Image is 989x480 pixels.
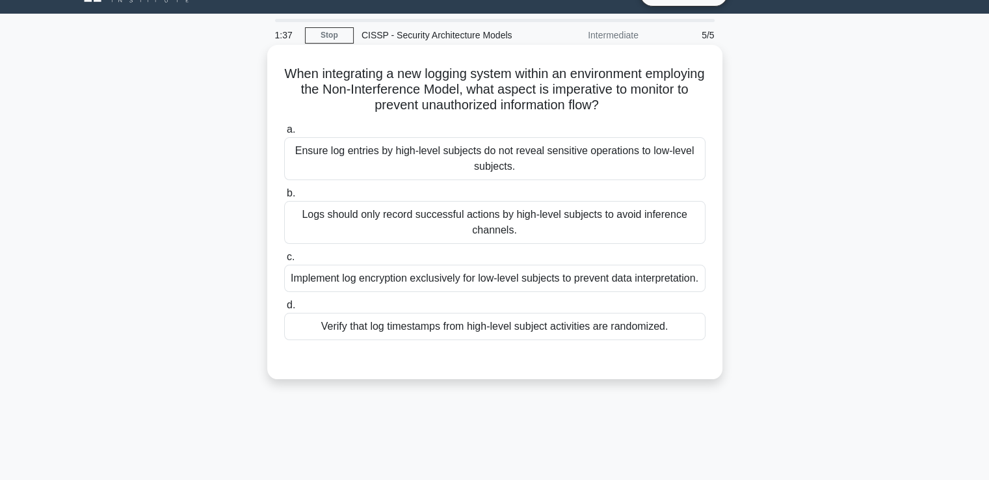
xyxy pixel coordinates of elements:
div: CISSP - Security Architecture Models [354,22,533,48]
div: Ensure log entries by high-level subjects do not reveal sensitive operations to low-level subjects. [284,137,705,180]
div: Verify that log timestamps from high-level subject activities are randomized. [284,313,705,340]
span: a. [287,124,295,135]
div: Implement log encryption exclusively for low-level subjects to prevent data interpretation. [284,265,705,292]
span: d. [287,299,295,310]
span: b. [287,187,295,198]
div: Intermediate [533,22,646,48]
h5: When integrating a new logging system within an environment employing the Non-Interference Model,... [283,66,707,114]
span: c. [287,251,295,262]
div: 1:37 [267,22,305,48]
a: Stop [305,27,354,44]
div: 5/5 [646,22,722,48]
div: Logs should only record successful actions by high-level subjects to avoid inference channels. [284,201,705,244]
